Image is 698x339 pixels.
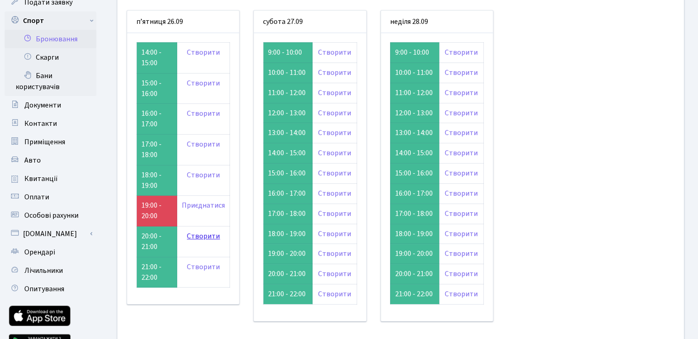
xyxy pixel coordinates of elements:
span: Особові рахунки [24,210,78,220]
a: Створити [445,47,478,57]
span: Лічильники [24,266,63,276]
a: Скарги [5,48,96,67]
a: Створити [318,68,351,78]
a: Створити [445,289,478,299]
span: Контакти [24,119,57,129]
td: 14:00 - 15:00 [390,143,439,164]
a: Приміщення [5,133,96,151]
td: 13:00 - 14:00 [263,123,313,143]
a: Бани користувачів [5,67,96,96]
td: 17:00 - 18:00 [390,203,439,224]
a: Створити [318,188,351,198]
a: Створити [187,170,220,180]
a: Спорт [5,11,96,30]
a: Створити [187,47,220,57]
a: [DOMAIN_NAME] [5,225,96,243]
a: Створити [318,128,351,138]
td: 21:00 - 22:00 [263,284,313,305]
td: 10:00 - 11:00 [263,62,313,83]
a: Створити [445,128,478,138]
span: Приміщення [24,137,65,147]
span: Опитування [24,284,64,294]
a: Створити [318,209,351,219]
a: Створити [318,148,351,158]
a: Створити [445,88,478,98]
td: 11:00 - 12:00 [263,83,313,103]
a: Опитування [5,280,96,298]
a: Створити [318,168,351,178]
a: Авто [5,151,96,169]
a: Особові рахунки [5,206,96,225]
td: 17:00 - 18:00 [137,135,177,165]
a: Створити [445,229,478,239]
a: Створити [318,269,351,279]
td: 20:00 - 21:00 [137,226,177,257]
a: Створити [445,249,478,259]
td: 12:00 - 13:00 [263,103,313,123]
td: 19:00 - 20:00 [390,244,439,264]
td: 15:00 - 16:00 [390,164,439,184]
a: Створити [445,209,478,219]
a: Створити [318,249,351,259]
td: 9:00 - 10:00 [390,42,439,62]
td: 16:00 - 17:00 [137,104,177,135]
td: 11:00 - 12:00 [390,83,439,103]
a: Створити [318,47,351,57]
a: Документи [5,96,96,114]
a: Створити [187,78,220,88]
td: 18:00 - 19:00 [263,224,313,244]
a: Створити [187,108,220,119]
td: 18:00 - 19:00 [137,165,177,196]
td: 13:00 - 14:00 [390,123,439,143]
a: Створити [187,231,220,241]
td: 14:00 - 15:00 [137,42,177,73]
a: Створити [445,148,478,158]
td: 14:00 - 15:00 [263,143,313,164]
a: Створити [445,108,478,118]
td: 15:00 - 16:00 [137,73,177,104]
a: Приєднатися [182,200,225,210]
a: Створити [318,88,351,98]
td: 17:00 - 18:00 [263,203,313,224]
td: 21:00 - 22:00 [390,284,439,305]
td: 18:00 - 19:00 [390,224,439,244]
span: Квитанції [24,174,58,184]
a: Лічильники [5,261,96,280]
a: Контакти [5,114,96,133]
div: неділя 28.09 [381,11,493,33]
a: Орендарі [5,243,96,261]
span: Оплати [24,192,49,202]
a: Створити [445,168,478,178]
td: 19:00 - 20:00 [263,244,313,264]
span: Документи [24,100,61,110]
div: п’ятниця 26.09 [127,11,239,33]
td: 9:00 - 10:00 [263,42,313,62]
td: 15:00 - 16:00 [263,164,313,184]
span: Орендарі [24,247,55,257]
td: 20:00 - 21:00 [390,264,439,284]
a: Створити [318,289,351,299]
td: 10:00 - 11:00 [390,62,439,83]
a: Створити [318,229,351,239]
a: Створити [187,139,220,149]
a: 19:00 - 20:00 [141,200,162,221]
td: 20:00 - 21:00 [263,264,313,284]
td: 16:00 - 17:00 [263,183,313,203]
a: Бронювання [5,30,96,48]
a: Створити [187,262,220,272]
a: Створити [445,68,478,78]
a: Створити [445,269,478,279]
td: 12:00 - 13:00 [390,103,439,123]
a: Оплати [5,188,96,206]
td: 16:00 - 17:00 [390,183,439,203]
a: Створити [318,108,351,118]
span: Авто [24,155,41,165]
td: 21:00 - 22:00 [137,257,177,288]
a: Квитанції [5,169,96,188]
a: Створити [445,188,478,198]
div: субота 27.09 [254,11,366,33]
